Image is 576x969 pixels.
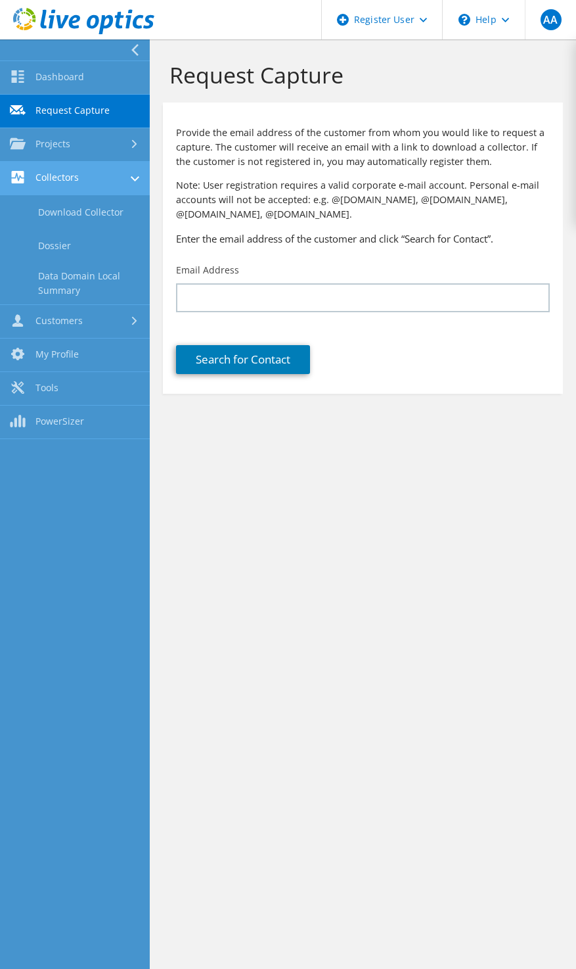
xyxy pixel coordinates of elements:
[176,231,550,246] h3: Enter the email address of the customer and click “Search for Contact”.
[541,9,562,30] span: AA
[169,61,550,89] h1: Request Capture
[176,126,550,169] p: Provide the email address of the customer from whom you would like to request a capture. The cust...
[176,345,310,374] a: Search for Contact
[176,264,239,277] label: Email Address
[458,14,470,26] svg: \n
[176,178,550,222] p: Note: User registration requires a valid corporate e-mail account. Personal e-mail accounts will ...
